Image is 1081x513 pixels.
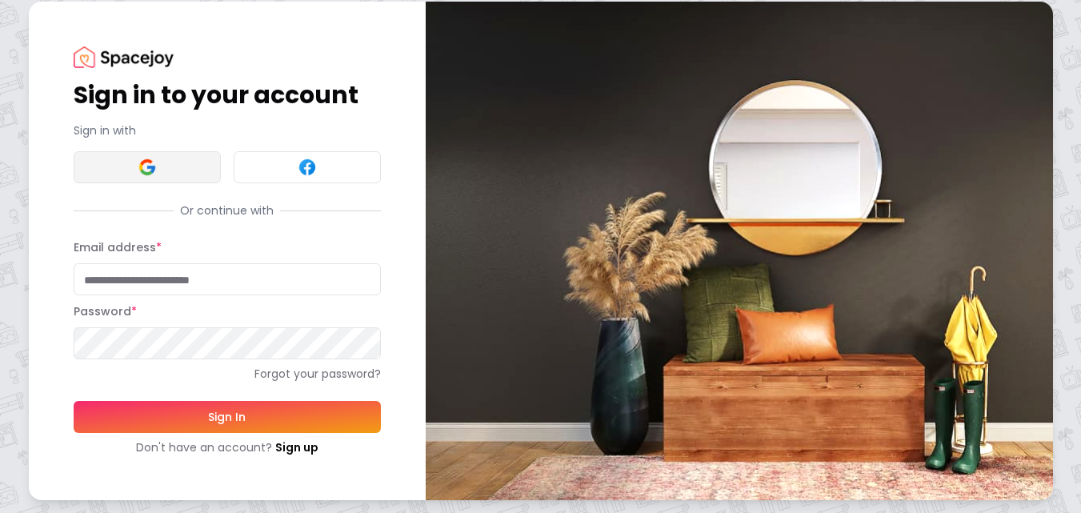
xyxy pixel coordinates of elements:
div: Don't have an account? [74,439,381,455]
img: Google signin [138,158,157,177]
a: Sign up [275,439,318,455]
a: Forgot your password? [74,366,381,382]
span: Or continue with [174,202,280,218]
button: Sign In [74,401,381,433]
img: Spacejoy Logo [74,46,174,68]
h1: Sign in to your account [74,81,381,110]
p: Sign in with [74,122,381,138]
label: Password [74,303,137,319]
img: banner [426,2,1053,500]
img: Facebook signin [298,158,317,177]
label: Email address [74,239,162,255]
